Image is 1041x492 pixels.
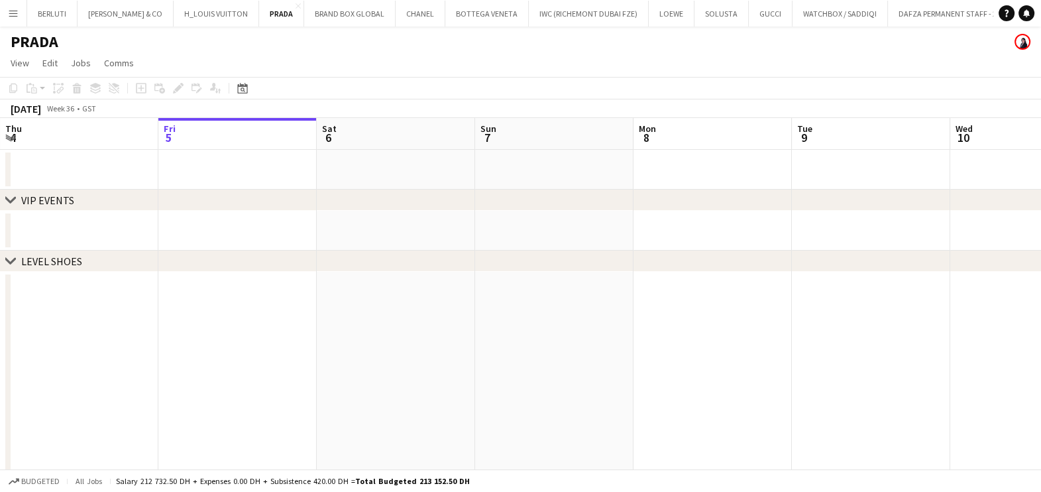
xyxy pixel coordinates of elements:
[71,57,91,69] span: Jobs
[11,32,58,52] h1: PRADA
[116,476,470,486] div: Salary 212 732.50 DH + Expenses 0.00 DH + Subsistence 420.00 DH =
[11,102,41,115] div: [DATE]
[529,1,649,27] button: IWC (RICHEMONT DUBAI FZE)
[11,57,29,69] span: View
[795,130,812,145] span: 9
[320,130,337,145] span: 6
[445,1,529,27] button: BOTTEGA VENETA
[104,57,134,69] span: Comms
[164,123,176,135] span: Fri
[7,474,62,489] button: Budgeted
[66,54,96,72] a: Jobs
[21,255,82,268] div: LEVEL SHOES
[82,103,96,113] div: GST
[162,130,176,145] span: 5
[480,123,496,135] span: Sun
[1014,34,1030,50] app-user-avatar: Sarah Wannous
[478,130,496,145] span: 7
[259,1,304,27] button: PRADA
[637,130,656,145] span: 8
[37,54,63,72] a: Edit
[649,1,694,27] button: LOEWE
[99,54,139,72] a: Comms
[5,123,22,135] span: Thu
[797,123,812,135] span: Tue
[793,1,888,27] button: WATCHBOX / SADDIQI
[396,1,445,27] button: CHANEL
[21,194,74,207] div: VIP EVENTS
[694,1,749,27] button: SOLUSTA
[27,1,78,27] button: BERLUTI
[174,1,259,27] button: H_LOUIS VUITTON
[954,130,973,145] span: 10
[73,476,105,486] span: All jobs
[42,57,58,69] span: Edit
[304,1,396,27] button: BRAND BOX GLOBAL
[3,130,22,145] span: 4
[21,477,60,486] span: Budgeted
[888,1,1038,27] button: DAFZA PERMANENT STAFF - 2019/2025
[639,123,656,135] span: Mon
[78,1,174,27] button: [PERSON_NAME] & CO
[44,103,77,113] span: Week 36
[355,476,470,486] span: Total Budgeted 213 152.50 DH
[956,123,973,135] span: Wed
[749,1,793,27] button: GUCCI
[5,54,34,72] a: View
[322,123,337,135] span: Sat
